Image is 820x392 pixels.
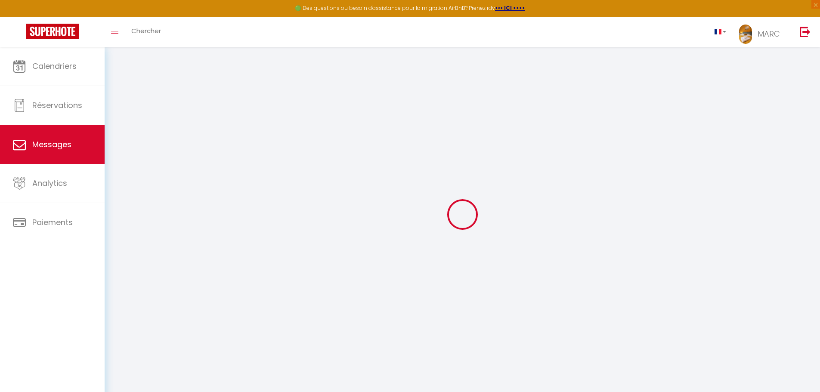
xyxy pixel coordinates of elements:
span: Messages [32,139,71,150]
span: MARC [758,28,780,39]
span: Réservations [32,100,82,111]
span: Calendriers [32,61,77,71]
span: Analytics [32,178,67,188]
img: Super Booking [26,24,79,39]
span: Paiements [32,217,73,228]
a: ... MARC [733,17,791,47]
img: logout [800,26,811,37]
img: ... [739,25,752,44]
span: Chercher [131,26,161,35]
a: >>> ICI <<<< [495,4,525,12]
a: Chercher [125,17,167,47]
